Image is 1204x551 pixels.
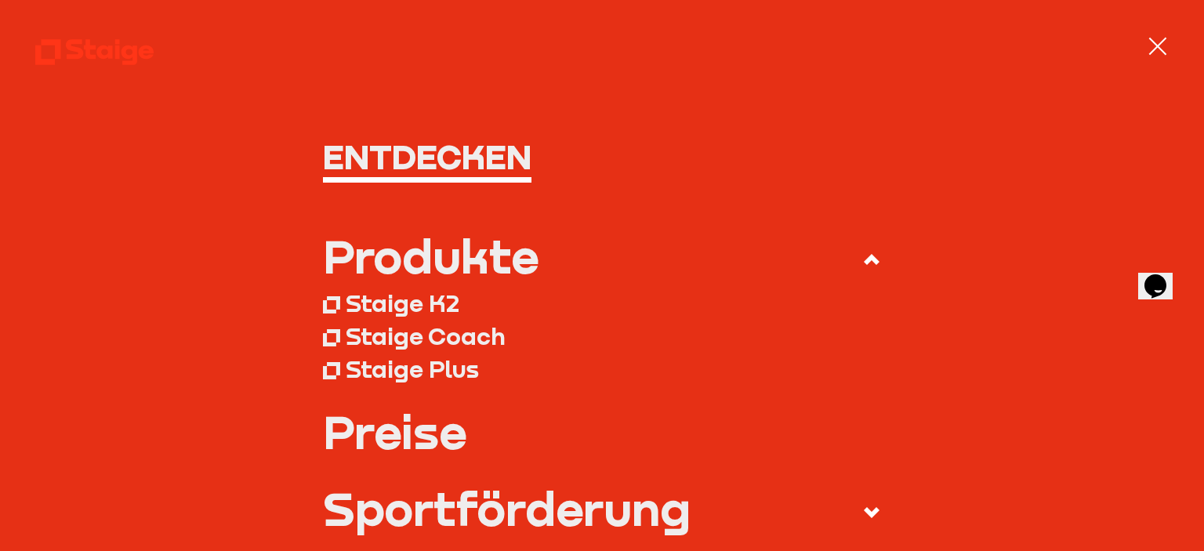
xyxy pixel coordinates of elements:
[346,354,479,383] div: Staige Plus
[346,321,506,350] div: Staige Coach
[323,485,691,531] div: Sportförderung
[323,287,881,320] a: Staige K2
[1138,252,1188,299] iframe: chat widget
[323,319,881,352] a: Staige Coach
[346,288,459,317] div: Staige K2
[323,233,539,279] div: Produkte
[323,408,881,455] a: Preise
[323,352,881,385] a: Staige Plus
